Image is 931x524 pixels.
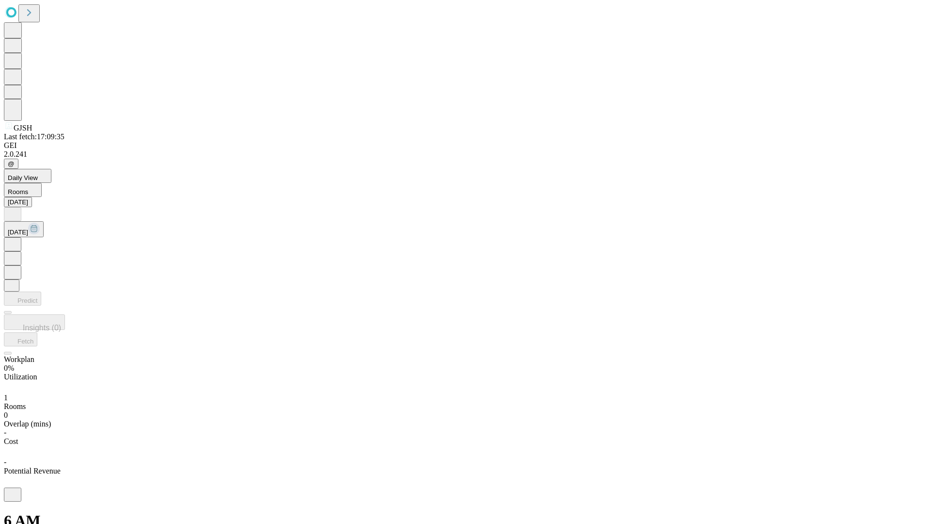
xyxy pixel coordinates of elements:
button: Predict [4,292,41,306]
span: Utilization [4,373,37,381]
span: - [4,458,6,466]
button: Insights (0) [4,314,65,330]
span: @ [8,160,15,167]
span: Daily View [8,174,38,181]
span: Overlap (mins) [4,420,51,428]
button: [DATE] [4,221,44,237]
span: Cost [4,437,18,445]
span: Rooms [4,402,26,410]
span: 0% [4,364,14,372]
span: 0 [4,411,8,419]
span: Rooms [8,188,28,196]
button: @ [4,159,18,169]
span: Workplan [4,355,34,363]
div: GEI [4,141,927,150]
button: Daily View [4,169,51,183]
span: Last fetch: 17:09:35 [4,132,64,141]
span: 1 [4,393,8,402]
span: GJSH [14,124,32,132]
span: Potential Revenue [4,467,61,475]
button: Fetch [4,332,37,346]
span: [DATE] [8,229,28,236]
button: Rooms [4,183,42,197]
div: 2.0.241 [4,150,927,159]
button: [DATE] [4,197,32,207]
span: Insights (0) [23,324,61,332]
span: - [4,428,6,437]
